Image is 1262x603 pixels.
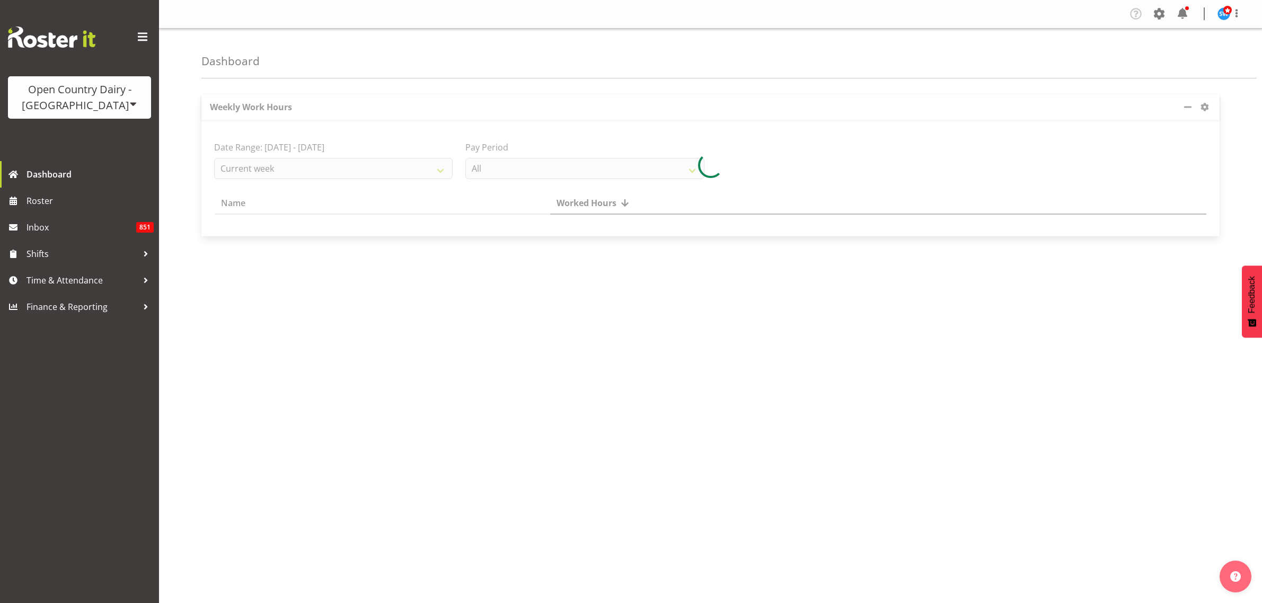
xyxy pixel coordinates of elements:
[1247,276,1257,313] span: Feedback
[19,82,140,113] div: Open Country Dairy - [GEOGRAPHIC_DATA]
[136,222,154,233] span: 851
[1217,7,1230,20] img: steve-webb8258.jpg
[27,272,138,288] span: Time & Attendance
[8,26,95,48] img: Rosterit website logo
[201,55,260,67] h4: Dashboard
[1230,571,1241,582] img: help-xxl-2.png
[27,299,138,315] span: Finance & Reporting
[27,246,138,262] span: Shifts
[27,193,154,209] span: Roster
[1242,265,1262,338] button: Feedback - Show survey
[27,166,154,182] span: Dashboard
[27,219,136,235] span: Inbox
